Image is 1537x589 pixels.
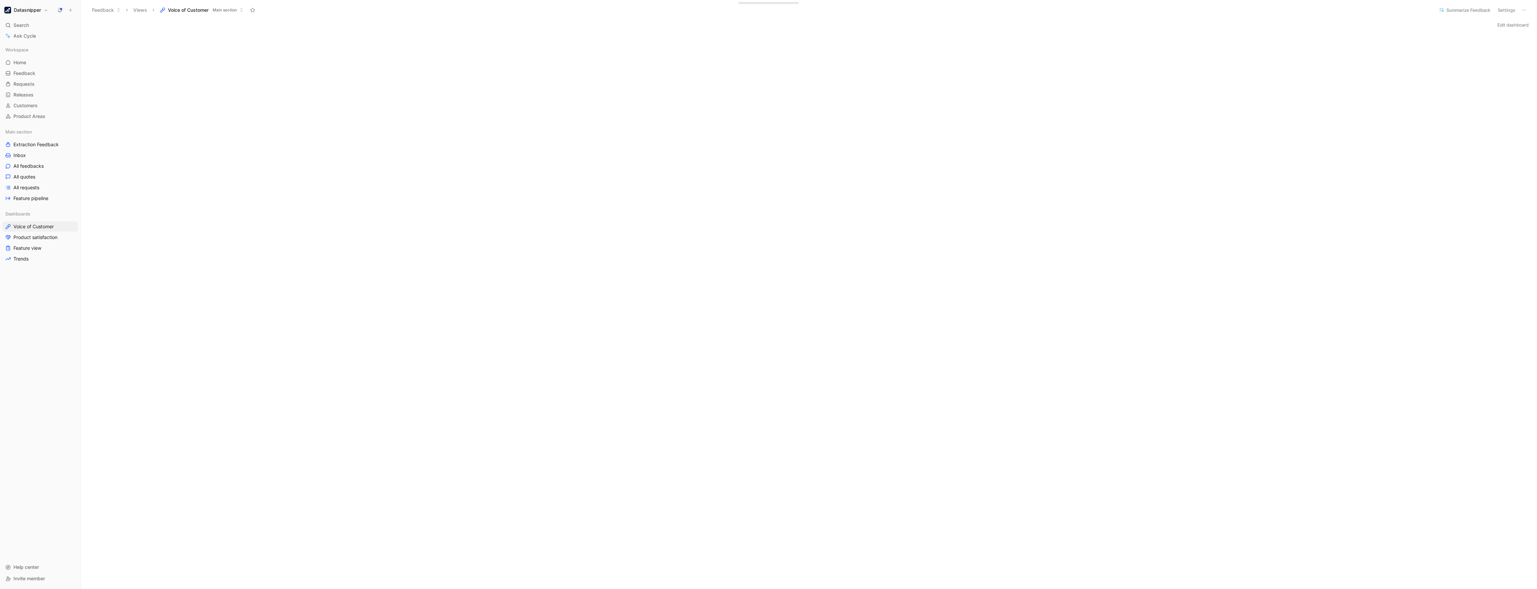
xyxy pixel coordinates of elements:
span: Requests [13,81,35,87]
button: Views [130,5,150,15]
button: DatasnipperDatasnipper [3,5,50,15]
div: Workspace [3,45,78,55]
span: Ask Cycle [13,32,36,40]
span: Releases [13,91,34,98]
span: All feedbacks [13,163,44,169]
a: Customers [3,101,78,111]
span: Search [13,21,29,29]
span: Main section [213,7,237,13]
h1: Datasnipper [14,7,41,13]
span: Voice of Customer [168,7,209,13]
span: Dashboards [5,210,30,217]
div: Main section [3,127,78,137]
a: Extraction Feedback [3,140,78,150]
div: DashboardsVoice of CustomerProduct satisfactionFeature viewTrends [3,209,78,264]
div: Invite member [3,574,78,584]
span: Customers [13,102,38,109]
a: Product satisfaction [3,232,78,242]
a: Inbox [3,150,78,160]
button: Summarize Feedback [1436,5,1493,15]
a: Home [3,57,78,68]
span: Help center [13,564,39,570]
button: Settings [1495,5,1518,15]
span: Inbox [13,152,26,159]
a: Feature view [3,243,78,253]
div: Main sectionExtraction FeedbackInboxAll feedbacksAll quotesAll requestsFeature pipeline [3,127,78,203]
a: Ask Cycle [3,31,78,41]
div: Help center [3,562,78,572]
a: Product Areas [3,111,78,121]
span: Invite member [13,576,45,581]
span: Product satisfaction [13,234,57,241]
span: Main section [5,128,32,135]
a: Feature pipeline [3,193,78,203]
span: Feature pipeline [13,195,48,202]
span: Extraction Feedback [13,141,59,148]
span: Workspace [5,46,29,53]
a: All requests [3,183,78,193]
span: All quotes [13,173,35,180]
span: All requests [13,184,39,191]
a: Requests [3,79,78,89]
a: Feedback [3,68,78,78]
span: Voice of Customer [13,223,54,230]
button: Voice of CustomerMain section [157,5,247,15]
img: Datasnipper [4,7,11,13]
a: Voice of Customer [3,222,78,232]
button: Feedback [89,5,124,15]
a: Releases [3,90,78,100]
span: Product Areas [13,113,45,120]
span: Feature view [13,245,41,251]
a: Trends [3,254,78,264]
div: Dashboards [3,209,78,219]
span: Trends [13,256,29,262]
span: Home [13,59,26,66]
div: Search [3,20,78,30]
button: Edit dashboard [1494,20,1532,30]
a: All quotes [3,172,78,182]
span: Feedback [13,70,35,77]
a: All feedbacks [3,161,78,171]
